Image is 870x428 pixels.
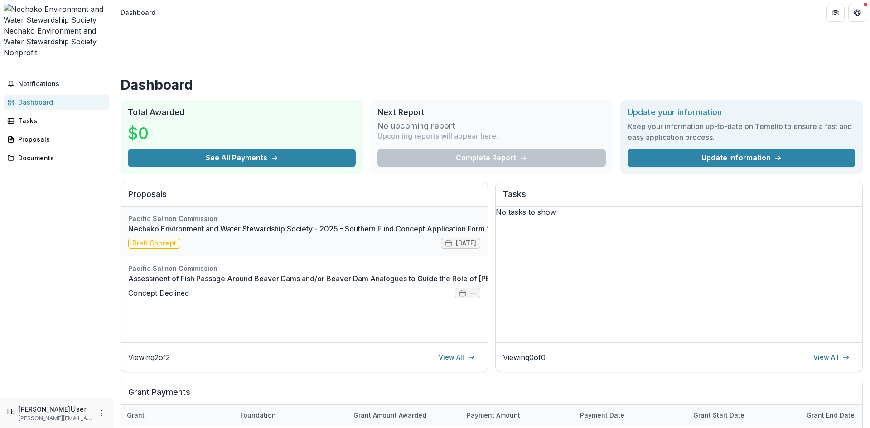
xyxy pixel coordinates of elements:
[348,405,461,425] div: Grant amount awarded
[128,121,149,145] h3: $0
[128,223,505,234] a: Nechako Environment and Water Stewardship Society - 2025 - Southern Fund Concept Application Form...
[4,25,109,47] div: Nechako Environment and Water Stewardship Society
[97,408,107,418] button: More
[575,410,630,420] div: Payment date
[18,135,102,144] div: Proposals
[503,189,855,207] h2: Tasks
[128,352,170,363] p: Viewing 2 of 2
[4,48,37,57] span: Nonprofit
[5,406,15,417] div: Trinda Elwert
[433,350,480,365] a: View All
[121,405,235,425] div: Grant
[4,113,109,128] a: Tasks
[4,95,109,110] a: Dashboard
[377,130,498,141] p: Upcoming reports will appear here.
[18,97,102,107] div: Dashboard
[628,149,855,167] a: Update Information
[19,414,93,423] p: [PERSON_NAME][EMAIL_ADDRESS][PERSON_NAME][PERSON_NAME][DOMAIN_NAME]
[121,8,155,17] div: Dashboard
[128,149,356,167] button: See All Payments
[496,207,862,217] p: No tasks to show
[128,387,855,404] h2: Grant Payments
[848,4,866,22] button: Get Help
[121,410,150,420] div: Grant
[18,80,106,88] span: Notifications
[117,6,159,19] nav: breadcrumb
[575,405,688,425] div: Payment date
[348,410,432,420] div: Grant amount awarded
[235,405,348,425] div: Foundation
[18,153,102,163] div: Documents
[688,405,801,425] div: Grant start date
[377,121,455,131] h3: No upcoming report
[128,107,356,117] h2: Total Awarded
[628,121,855,143] h3: Keep your information up-to-date on Temelio to ensure a fast and easy application process.
[826,4,845,22] button: Partners
[628,107,855,117] h2: Update your information
[801,410,860,420] div: Grant end date
[128,273,613,284] a: Assessment of Fish Passage Around Beaver Dams and/or Beaver Dam Analogues to Guide the Role of [P...
[461,405,575,425] div: Payment Amount
[377,107,605,117] h2: Next Report
[461,410,526,420] div: Payment Amount
[128,189,480,207] h2: Proposals
[4,132,109,147] a: Proposals
[235,410,281,420] div: Foundation
[4,4,109,25] img: Nechako Environment and Water Stewardship Society
[70,404,87,414] p: User
[19,404,70,414] p: [PERSON_NAME]
[18,116,102,125] div: Tasks
[4,150,109,165] a: Documents
[503,352,546,363] p: Viewing 0 of 0
[121,77,863,93] h1: Dashboard
[688,410,750,420] div: Grant start date
[808,350,855,365] a: View All
[4,77,109,91] button: Notifications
